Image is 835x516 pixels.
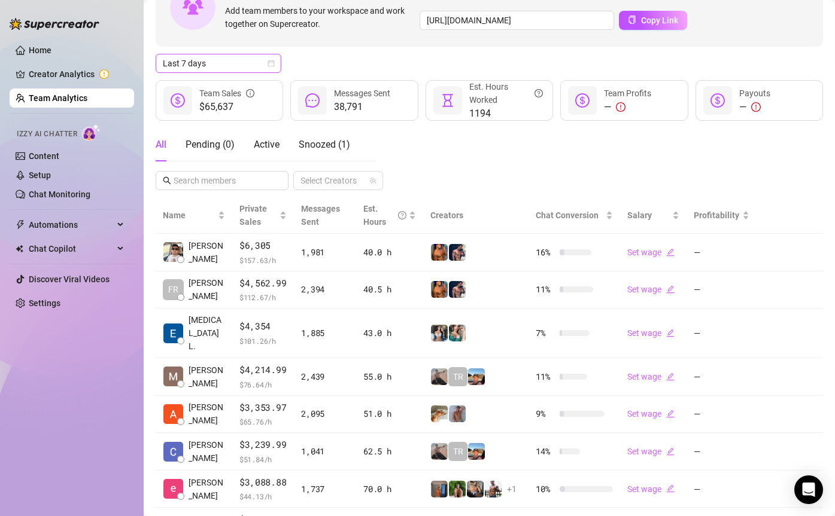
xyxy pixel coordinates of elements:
span: $3,353.97 [239,401,287,415]
div: 2,394 [301,283,349,296]
td: — [687,358,756,396]
th: Creators [423,197,529,234]
div: — [604,100,651,114]
span: $65,637 [199,100,254,114]
span: $ 101.26 /h [239,335,287,347]
img: JG [431,281,448,298]
td: — [687,471,756,508]
span: [PERSON_NAME] [189,364,225,390]
span: $ 65.76 /h [239,416,287,428]
td: — [687,271,756,309]
div: 40.5 h [363,283,416,296]
a: Set wageedit [627,409,675,419]
span: info-circle [246,87,254,100]
div: 40.0 h [363,246,416,259]
img: Zaddy [449,325,466,341]
img: Rick Gino Tarce… [163,242,183,262]
span: Copy Link [641,16,678,25]
img: Zach [468,443,485,460]
div: 43.0 h [363,326,416,340]
img: George [467,481,484,497]
div: Team Sales [199,87,254,100]
span: copy [628,16,636,24]
span: Chat Copilot [29,239,114,258]
a: Setup [29,170,51,180]
span: search [163,176,171,185]
span: FR [168,283,178,296]
span: Last 7 days [163,54,274,72]
div: Pending ( 0 ) [186,138,235,152]
img: AI Chatter [82,124,101,141]
a: Discover Viral Videos [29,274,110,284]
div: 1,737 [301,483,349,496]
span: $3,088.88 [239,475,287,490]
img: Wayne [431,481,448,497]
button: Copy Link [619,11,687,30]
img: Joey [449,405,466,422]
span: edit [666,285,675,294]
img: Mariane Subia [163,367,183,386]
img: LC [431,443,448,460]
span: Payouts [739,88,770,98]
span: 16 % [536,246,555,259]
span: Profitability [694,210,739,220]
span: TR [453,370,463,383]
a: Set wageedit [627,372,675,381]
span: Team Profits [604,88,651,98]
span: $ 76.64 /h [239,378,287,390]
span: Private Sales [239,204,267,227]
span: Izzy AI Chatter [17,129,77,140]
a: Set wageedit [627,447,675,456]
td: — [687,433,756,471]
div: 2,439 [301,370,349,383]
img: Chat Copilot [16,245,23,253]
span: 11 % [536,370,555,383]
span: hourglass [441,93,455,108]
img: JUSTIN [485,481,502,497]
span: 11 % [536,283,555,296]
a: Home [29,45,51,55]
span: Snoozed ( 1 ) [299,139,350,150]
img: logo-BBDzfeDw.svg [10,18,99,30]
div: 1,885 [301,326,349,340]
span: 38,791 [334,100,390,114]
span: message [305,93,320,108]
span: Salary [627,210,652,220]
span: Active [254,139,280,150]
div: 62.5 h [363,445,416,458]
span: TR [453,445,463,458]
img: Axel [449,244,466,261]
div: All [156,138,166,152]
div: — [739,100,770,114]
span: edit [666,410,675,418]
span: Messages Sent [301,204,340,227]
img: JG [431,244,448,261]
input: Search members [174,174,272,187]
img: Zac [431,405,448,422]
td: — [687,234,756,271]
span: [PERSON_NAME] [189,401,225,427]
span: $4,562.99 [239,276,287,291]
a: Set wageedit [627,328,675,338]
div: 1,981 [301,246,349,259]
img: LC [431,368,448,385]
img: Zach [468,368,485,385]
span: dollar-circle [575,93,590,108]
div: 2,095 [301,407,349,420]
span: edit [666,248,675,257]
span: team [369,177,376,184]
td: — [687,309,756,358]
span: thunderbolt [16,220,25,230]
span: 10 % [536,483,555,496]
a: Chat Monitoring [29,190,90,199]
div: 70.0 h [363,483,416,496]
div: Open Intercom Messenger [794,475,823,504]
span: [PERSON_NAME] [189,476,225,502]
div: Est. Hours [363,202,406,228]
span: question-circle [398,202,406,228]
img: Katy [431,325,448,341]
a: Settings [29,298,60,308]
span: $4,354 [239,319,287,334]
span: 7 % [536,326,555,340]
span: [PERSON_NAME] [189,239,225,265]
